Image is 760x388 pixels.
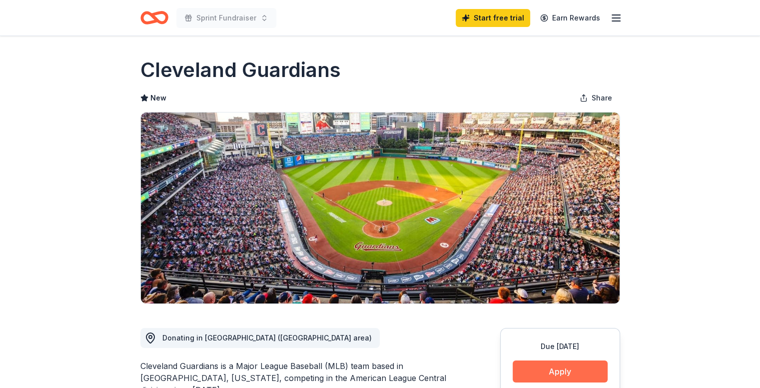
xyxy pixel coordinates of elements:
button: Sprint Fundraiser [176,8,276,28]
span: Sprint Fundraiser [196,12,256,24]
button: Share [572,88,620,108]
img: Image for Cleveland Guardians [141,112,620,303]
a: Home [140,6,168,29]
span: Donating in [GEOGRAPHIC_DATA] ([GEOGRAPHIC_DATA] area) [162,333,372,342]
h1: Cleveland Guardians [140,56,341,84]
a: Earn Rewards [534,9,606,27]
div: Due [DATE] [513,340,608,352]
span: Share [592,92,612,104]
span: New [150,92,166,104]
button: Apply [513,360,608,382]
a: Start free trial [456,9,530,27]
